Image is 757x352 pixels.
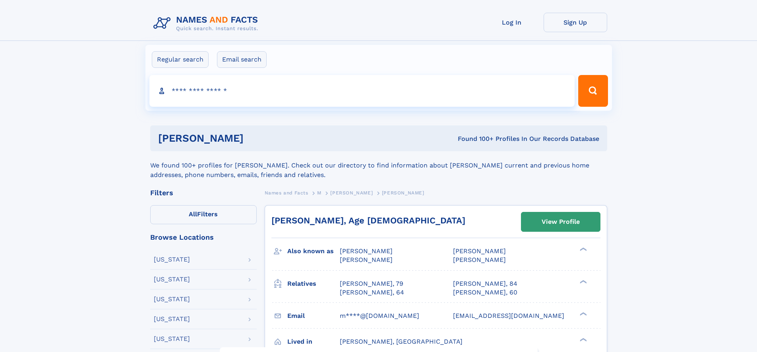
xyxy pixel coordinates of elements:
div: ❯ [578,247,587,252]
a: [PERSON_NAME], 84 [453,279,517,288]
label: Regular search [152,51,209,68]
img: Logo Names and Facts [150,13,265,34]
a: View Profile [521,212,600,231]
h3: Email [287,309,340,323]
a: Sign Up [544,13,607,32]
button: Search Button [578,75,608,107]
label: Email search [217,51,267,68]
span: [EMAIL_ADDRESS][DOMAIN_NAME] [453,312,564,319]
span: [PERSON_NAME] [340,256,393,264]
div: ❯ [578,279,587,284]
h3: Relatives [287,277,340,290]
div: Found 100+ Profiles In Our Records Database [350,135,599,143]
div: We found 100+ profiles for [PERSON_NAME]. Check out our directory to find information about [PERS... [150,151,607,180]
div: View Profile [542,213,580,231]
a: [PERSON_NAME] [330,188,373,198]
h3: Also known as [287,244,340,258]
span: [PERSON_NAME] [453,256,506,264]
a: M [317,188,321,198]
div: [US_STATE] [154,316,190,322]
div: [US_STATE] [154,336,190,342]
span: [PERSON_NAME], [GEOGRAPHIC_DATA] [340,338,463,345]
a: [PERSON_NAME], 60 [453,288,517,297]
div: [US_STATE] [154,256,190,263]
a: [PERSON_NAME], 79 [340,279,403,288]
div: ❯ [578,337,587,342]
a: Log In [480,13,544,32]
span: All [189,210,197,218]
a: [PERSON_NAME], Age [DEMOGRAPHIC_DATA] [271,215,465,225]
div: Filters [150,189,257,196]
div: [US_STATE] [154,296,190,302]
a: Names and Facts [265,188,308,198]
span: [PERSON_NAME] [330,190,373,196]
div: [US_STATE] [154,276,190,283]
span: M [317,190,321,196]
span: [PERSON_NAME] [453,247,506,255]
div: ❯ [578,311,587,316]
h1: [PERSON_NAME] [158,133,351,143]
a: [PERSON_NAME], 64 [340,288,404,297]
span: [PERSON_NAME] [382,190,424,196]
span: [PERSON_NAME] [340,247,393,255]
div: Browse Locations [150,234,257,241]
input: search input [149,75,575,107]
h3: Lived in [287,335,340,348]
label: Filters [150,205,257,224]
